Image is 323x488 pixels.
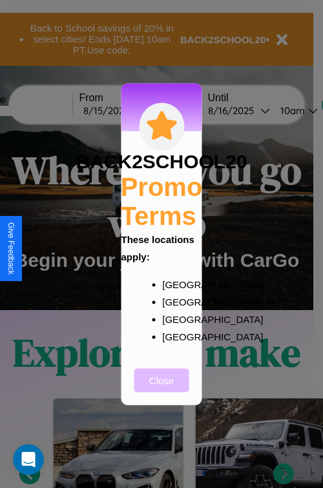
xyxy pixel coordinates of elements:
[6,222,16,275] div: Give Feedback
[162,327,187,345] p: [GEOGRAPHIC_DATA]
[13,444,44,475] iframe: Intercom live chat
[121,233,194,262] b: These locations apply:
[121,172,203,230] h2: Promo Terms
[162,293,187,310] p: [GEOGRAPHIC_DATA]
[162,310,187,327] p: [GEOGRAPHIC_DATA]
[134,368,189,392] button: Close
[76,150,247,172] h3: BACK2SCHOOL20
[162,275,187,293] p: [GEOGRAPHIC_DATA]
